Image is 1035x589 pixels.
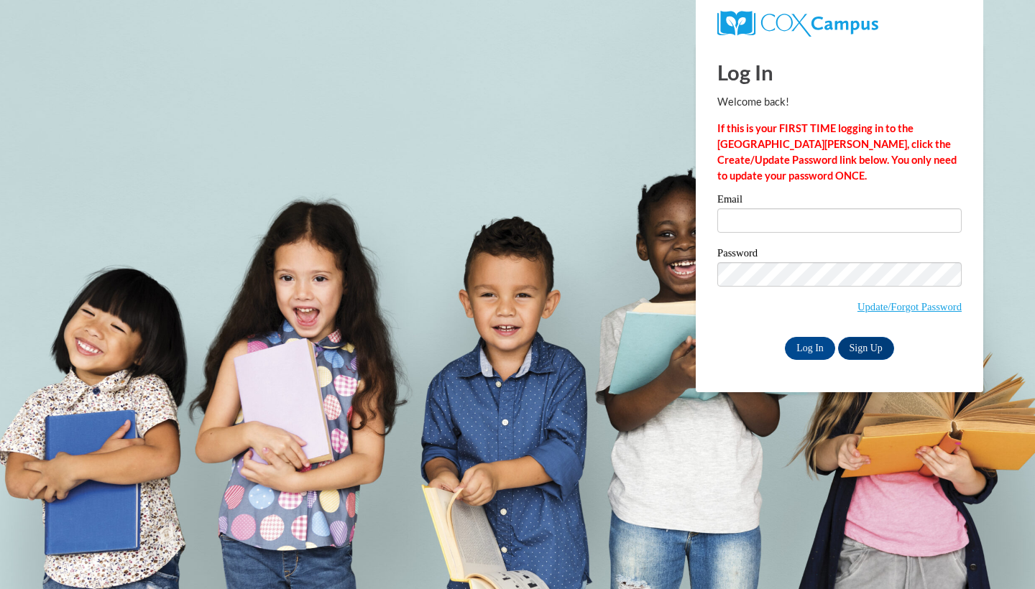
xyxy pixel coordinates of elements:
img: COX Campus [717,11,878,37]
input: Log In [785,337,835,360]
p: Welcome back! [717,94,962,110]
label: Password [717,248,962,262]
h1: Log In [717,57,962,87]
a: Update/Forgot Password [857,301,962,312]
a: COX Campus [717,11,962,37]
label: Email [717,194,962,208]
strong: If this is your FIRST TIME logging in to the [GEOGRAPHIC_DATA][PERSON_NAME], click the Create/Upd... [717,122,957,182]
a: Sign Up [838,337,894,360]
